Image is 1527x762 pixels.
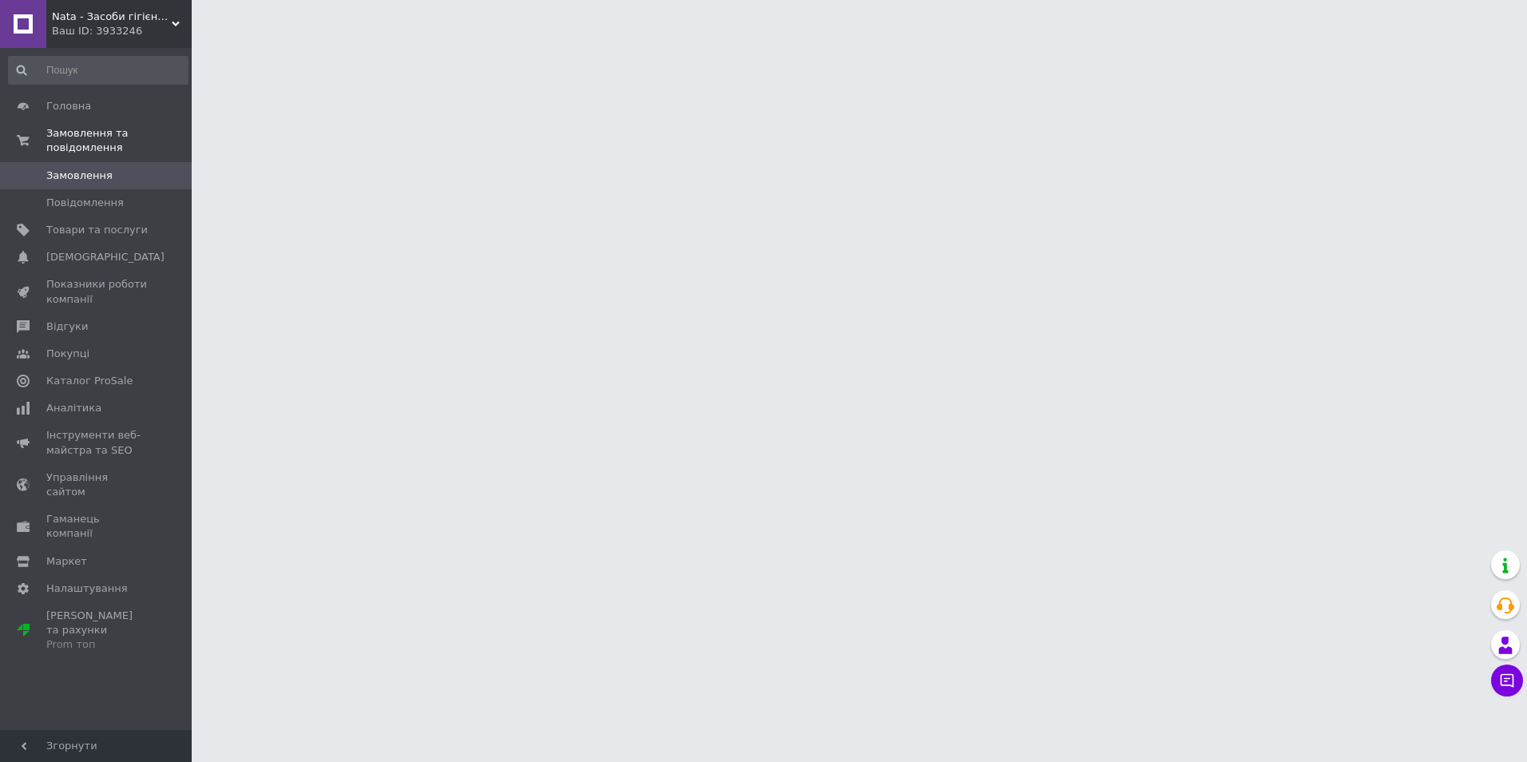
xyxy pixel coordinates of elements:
span: Інструменти веб-майстра та SEO [46,428,148,457]
span: Замовлення та повідомлення [46,126,192,155]
span: Гаманець компанії [46,512,148,541]
span: Головна [46,99,91,113]
div: Ваш ID: 3933246 [52,24,192,38]
span: Аналітика [46,401,101,415]
button: Чат з покупцем [1491,665,1523,697]
span: Відгуки [46,319,88,334]
span: [DEMOGRAPHIC_DATA] [46,250,165,264]
span: Каталог ProSale [46,374,133,388]
span: Управління сайтом [46,470,148,499]
span: [PERSON_NAME] та рахунки [46,609,148,653]
span: Замовлення [46,169,113,183]
span: Маркет [46,554,87,569]
span: Покупці [46,347,89,361]
input: Пошук [8,56,188,85]
span: Налаштування [46,581,128,596]
span: Показники роботи компанії [46,277,148,306]
span: Nata - Засоби гігієни та косметика [52,10,172,24]
span: Повідомлення [46,196,124,210]
div: Prom топ [46,637,148,652]
span: Товари та послуги [46,223,148,237]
